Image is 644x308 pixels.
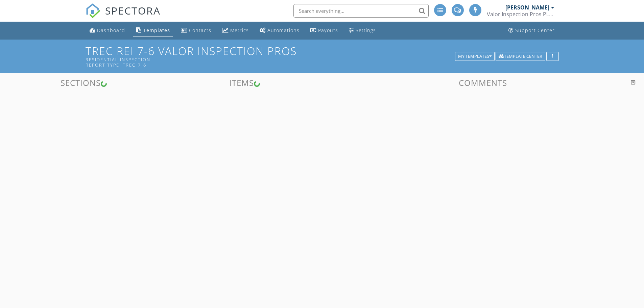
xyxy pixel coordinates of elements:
[143,27,170,33] div: Templates
[86,45,559,68] h1: TREC REI 7-6 Valor Inspection Pros
[293,4,429,18] input: Search everything...
[308,24,341,37] a: Payouts
[267,27,300,33] div: Automations
[86,62,457,68] div: Report Type: TREC_7_6
[105,3,161,18] span: SPECTORA
[86,9,161,23] a: SPECTORA
[86,3,100,18] img: The Best Home Inspection Software - Spectora
[455,52,495,61] button: My Templates
[356,27,376,33] div: Settings
[506,24,557,37] a: Support Center
[346,24,379,37] a: Settings
[499,54,542,59] div: Template Center
[487,11,554,18] div: Valor Inspection Pros PLLC
[219,24,252,37] a: Metrics
[257,24,302,37] a: Automations (Advanced)
[496,52,545,61] button: Template Center
[86,57,457,62] div: Residential Inspection
[515,27,555,33] div: Support Center
[87,24,128,37] a: Dashboard
[189,27,211,33] div: Contacts
[458,54,492,59] div: My Templates
[97,27,125,33] div: Dashboard
[161,78,322,87] h3: Items
[133,24,173,37] a: Templates
[505,4,549,11] div: [PERSON_NAME]
[496,53,545,59] a: Template Center
[230,27,249,33] div: Metrics
[178,24,214,37] a: Contacts
[326,78,640,87] h3: Comments
[318,27,338,33] div: Payouts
